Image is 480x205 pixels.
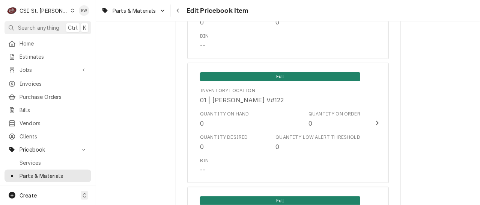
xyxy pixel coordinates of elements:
[5,143,91,156] a: Go to Pricebook
[200,87,255,94] div: Inventory Location
[5,130,91,143] a: Clients
[18,24,59,32] span: Search anything
[276,142,280,151] div: 0
[276,134,360,141] div: Quantity Low Alert Threshold
[308,111,360,117] div: Quantity on Order
[20,106,87,114] span: Bills
[98,5,169,17] a: Go to Parts & Materials
[113,7,156,15] span: Parts & Materials
[5,104,91,116] a: Bills
[83,191,86,199] span: C
[200,111,249,128] div: Quantity on Hand
[79,5,89,16] div: BW
[5,50,91,63] a: Estimates
[7,5,17,16] div: CSI St. Louis's Avatar
[188,63,388,184] button: Update Inventory Level
[200,72,360,81] span: Full
[83,24,86,32] span: K
[200,157,209,175] div: Bin
[200,134,248,151] div: Quantity Desired
[5,117,91,129] a: Vendors
[20,66,76,74] span: Jobs
[20,172,87,180] span: Parts & Materials
[20,93,87,101] span: Purchase Orders
[200,142,204,151] div: 0
[20,132,87,140] span: Clients
[200,18,204,27] div: 0
[200,96,284,105] div: 01 | [PERSON_NAME] V#122
[5,91,91,103] a: Purchase Orders
[5,77,91,90] a: Invoices
[20,192,37,199] span: Create
[276,134,360,151] div: Quantity Low Alert Threshold
[200,119,204,128] div: 0
[20,159,87,167] span: Services
[200,33,209,50] div: Bin
[68,24,78,32] span: Ctrl
[20,39,87,47] span: Home
[200,157,209,164] div: Bin
[5,170,91,182] a: Parts & Materials
[7,5,17,16] div: C
[5,37,91,50] a: Home
[200,87,284,105] div: Location
[5,156,91,169] a: Services
[5,64,91,76] a: Go to Jobs
[20,146,76,153] span: Pricebook
[276,18,280,27] div: 0
[308,111,360,128] div: Quantity on Order
[20,53,87,61] span: Estimates
[5,21,91,34] button: Search anythingCtrlK
[20,80,87,88] span: Invoices
[20,7,68,15] div: CSI St. [PERSON_NAME]
[200,166,205,175] div: --
[172,5,184,17] button: Navigate back
[200,41,205,50] div: --
[20,119,87,127] span: Vendors
[200,111,249,117] div: Quantity on Hand
[184,6,249,16] span: Edit Pricebook Item
[200,71,360,81] div: Full
[5,183,91,195] a: Miscellaneous
[200,134,248,141] div: Quantity Desired
[200,33,209,39] div: Bin
[79,5,89,16] div: Brad Wicks's Avatar
[308,119,312,128] div: 0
